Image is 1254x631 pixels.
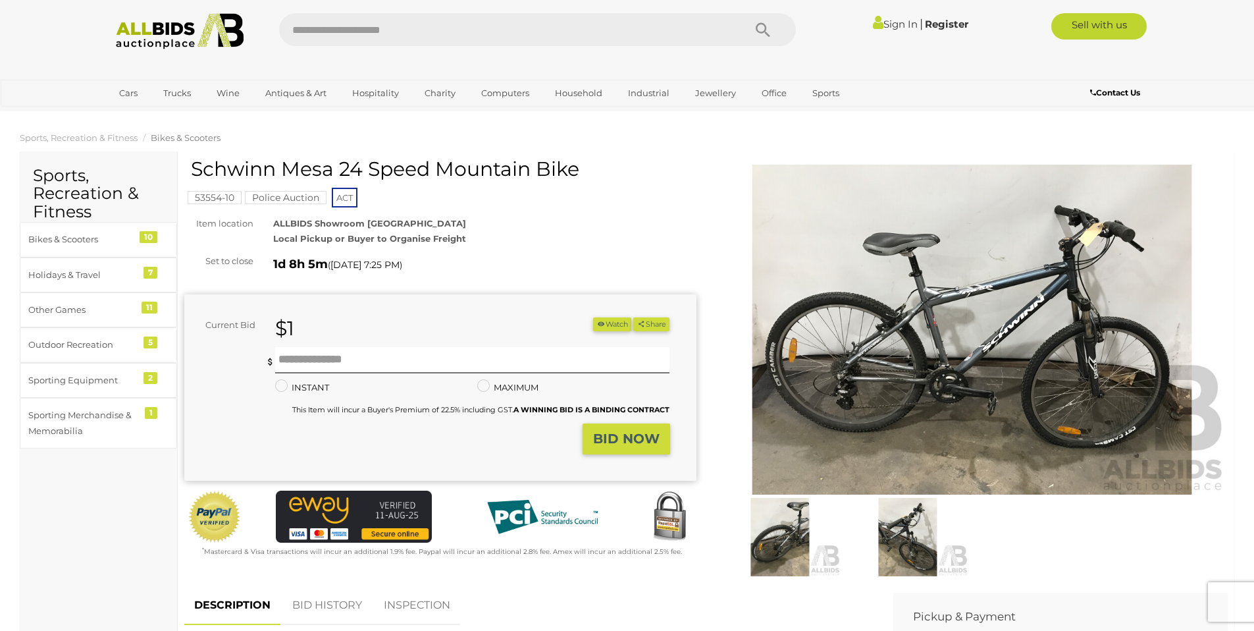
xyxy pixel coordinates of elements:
[847,498,968,576] img: Schwinn Mesa 24 Speed Mountain Bike
[730,13,796,46] button: Search
[593,317,631,331] button: Watch
[28,232,137,247] div: Bikes & Scooters
[28,337,137,352] div: Outdoor Recreation
[477,491,608,543] img: PCI DSS compliant
[208,82,248,104] a: Wine
[184,586,280,625] a: DESCRIPTION
[716,165,1228,495] img: Schwinn Mesa 24 Speed Mountain Bike
[20,363,177,398] a: Sporting Equipment 2
[257,82,335,104] a: Antiques & Art
[191,158,693,180] h1: Schwinn Mesa 24 Speed Mountain Bike
[546,82,611,104] a: Household
[20,398,177,449] a: Sporting Merchandise & Memorabilia 1
[276,491,432,543] img: eWAY Payment Gateway
[245,192,327,203] a: Police Auction
[20,292,177,327] a: Other Games 11
[344,82,407,104] a: Hospitality
[142,302,157,314] div: 11
[633,317,669,331] button: Share
[144,372,157,384] div: 2
[111,104,221,126] a: [GEOGRAPHIC_DATA]
[174,216,263,231] div: Item location
[328,260,402,270] span: ( )
[28,302,137,317] div: Other Games
[109,13,251,49] img: Allbids.com.au
[416,82,464,104] a: Charity
[275,380,329,395] label: INSTANT
[184,317,265,333] div: Current Bid
[174,254,263,269] div: Set to close
[273,257,328,271] strong: 1d 8h 5m
[140,231,157,243] div: 10
[20,222,177,257] a: Bikes & Scooters 10
[1051,13,1147,40] a: Sell with us
[687,82,745,104] a: Jewellery
[151,132,221,143] a: Bikes & Scooters
[583,424,670,454] button: BID NOW
[282,586,372,625] a: BID HISTORY
[643,491,696,543] img: Secured by Rapid SSL
[332,188,357,207] span: ACT
[28,408,137,439] div: Sporting Merchandise & Memorabilia
[913,611,1188,623] h2: Pickup & Payment
[20,132,138,143] a: Sports, Recreation & Fitness
[188,191,242,204] mark: 53554-10
[273,218,466,229] strong: ALLBIDS Showroom [GEOGRAPHIC_DATA]
[873,18,918,30] a: Sign In
[28,373,137,388] div: Sporting Equipment
[330,259,400,271] span: [DATE] 7:25 PM
[619,82,678,104] a: Industrial
[20,258,177,292] a: Holidays & Travel 7
[20,327,177,362] a: Outdoor Recreation 5
[920,16,923,31] span: |
[593,317,631,331] li: Watch this item
[593,431,660,447] strong: BID NOW
[144,267,157,279] div: 7
[111,82,146,104] a: Cars
[753,82,795,104] a: Office
[473,82,538,104] a: Computers
[1090,86,1143,100] a: Contact Us
[719,498,841,576] img: Schwinn Mesa 24 Speed Mountain Bike
[188,491,242,543] img: Official PayPal Seal
[28,267,137,283] div: Holidays & Travel
[202,547,682,556] small: Mastercard & Visa transactions will incur an additional 1.9% fee. Paypal will incur an additional...
[1090,88,1140,97] b: Contact Us
[513,405,669,414] b: A WINNING BID IS A BINDING CONTRACT
[273,233,466,244] strong: Local Pickup or Buyer to Organise Freight
[477,380,538,395] label: MAXIMUM
[374,586,460,625] a: INSPECTION
[275,316,294,341] strong: $1
[144,337,157,348] div: 5
[292,405,669,414] small: This Item will incur a Buyer's Premium of 22.5% including GST.
[804,82,848,104] a: Sports
[145,407,157,419] div: 1
[155,82,199,104] a: Trucks
[245,191,327,204] mark: Police Auction
[188,192,242,203] a: 53554-10
[33,167,164,221] h2: Sports, Recreation & Fitness
[925,18,968,30] a: Register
